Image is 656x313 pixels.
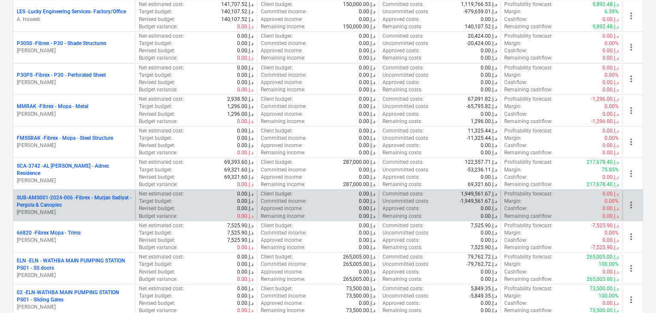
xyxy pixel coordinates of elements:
[139,64,184,72] p: Net estimated cost :
[261,118,305,125] p: Remaining income :
[17,177,132,184] p: [PERSON_NAME]
[17,40,106,47] p: P30SS - Fibrex - P30 - Shade Structures
[461,1,497,8] p: 1,119,766.53د.إ.‏
[139,244,178,251] p: Budget variance :
[626,11,636,21] span: more_vert
[359,72,375,79] p: 0.00د.إ.‏
[359,33,375,40] p: 0.00د.إ.‏
[261,205,303,212] p: Approved income :
[382,174,420,181] p: Approved costs :
[227,103,253,110] p: 1,296.00د.إ.‏
[17,304,132,311] p: [PERSON_NAME]
[139,16,175,23] p: Revised budget :
[237,40,253,47] p: 0.00د.إ.‏
[17,79,132,86] p: [PERSON_NAME]
[237,72,253,79] p: 0.00د.إ.‏
[17,289,132,304] p: 02 - ELN-WATHBA MAIN PUMPING STATION PS01 - Sliding Gates
[605,72,619,79] p: 0.00%
[237,253,253,261] p: 0.00د.إ.‏
[359,111,375,118] p: 0.00د.إ.‏
[602,149,619,156] p: 0.00د.إ.‏
[382,96,424,103] p: Committed costs :
[466,40,497,47] p: -20,424.00د.إ.‏
[602,190,619,198] p: 0.00د.إ.‏
[139,23,178,30] p: Budget variance :
[139,181,178,188] p: Budget variance :
[139,96,184,103] p: Net estimated cost :
[139,205,175,212] p: Revised budget :
[261,111,303,118] p: Approved income :
[359,40,375,47] p: 0.00د.إ.‏
[382,111,420,118] p: Approved costs :
[17,194,132,216] div: SUB-AMS001-2024-006 -Fibrex - Murjan Sadiyat - Pergola & Canopies[PERSON_NAME]
[237,33,253,40] p: 0.00د.إ.‏
[139,8,172,15] p: Target budget :
[504,222,553,229] p: Profitability forecast :
[261,54,305,62] p: Remaining income :
[139,159,184,166] p: Net estimated cost :
[481,47,497,54] p: 0.00د.إ.‏
[261,244,305,251] p: Remaining income :
[237,149,253,156] p: 0.00د.إ.‏
[261,229,307,237] p: Committed income :
[504,16,527,23] p: Cashflow :
[587,159,619,166] p: 217,678.40د.إ.‏
[139,111,175,118] p: Revised budget :
[591,222,619,229] p: -7,525.90د.إ.‏
[359,54,375,62] p: 0.00د.إ.‏
[237,86,253,93] p: 0.00د.إ.‏
[481,72,497,79] p: 0.00د.إ.‏
[139,222,184,229] p: Net estimated cost :
[359,8,375,15] p: 0.00د.إ.‏
[17,47,132,54] p: [PERSON_NAME]
[261,79,303,86] p: Approved income :
[504,64,553,72] p: Profitability forecast :
[17,103,132,117] div: MMRAK -Fibrex - Mopa - Metal[PERSON_NAME]
[591,118,619,125] p: -1,296.00د.إ.‏
[359,229,375,237] p: 0.00د.إ.‏
[593,23,619,30] p: 9,892.48د.إ.‏
[359,118,375,125] p: 0.00د.إ.‏
[359,142,375,149] p: 0.00د.إ.‏
[139,198,172,205] p: Target budget :
[382,64,424,72] p: Committed costs :
[504,135,522,142] p: Margin :
[504,33,553,40] p: Profitability forecast :
[591,96,619,103] p: -1,296.00د.إ.‏
[481,213,497,220] p: 0.00د.إ.‏
[593,1,619,8] p: 9,892.48د.إ.‏
[382,23,422,30] p: Remaining costs :
[359,213,375,220] p: 0.00د.إ.‏
[261,174,303,181] p: Approved income :
[17,272,132,279] p: [PERSON_NAME]
[605,103,619,110] p: 0.00%
[359,205,375,212] p: 0.00د.إ.‏
[504,237,527,244] p: Cashflow :
[261,198,307,205] p: Committed income :
[17,163,132,184] div: SCA-3742 -AL [PERSON_NAME] - Adnec Residence[PERSON_NAME]
[382,237,420,244] p: Approved costs :
[359,103,375,110] p: 0.00د.إ.‏
[227,229,253,237] p: 7,525.90د.إ.‏
[227,96,253,103] p: 2,938.50د.إ.‏
[504,244,553,251] p: Remaining cashflow :
[605,198,619,205] p: 0.00%
[359,96,375,103] p: 0.00د.إ.‏
[481,149,497,156] p: 0.00د.إ.‏
[481,205,497,212] p: 0.00د.إ.‏
[359,16,375,23] p: 0.00د.إ.‏
[17,237,132,244] p: [PERSON_NAME]
[504,111,527,118] p: Cashflow :
[261,33,293,40] p: Client budget :
[237,54,253,62] p: 0.00د.إ.‏
[626,169,636,179] span: more_vert
[481,142,497,149] p: 0.00د.إ.‏
[626,200,636,210] span: more_vert
[626,74,636,84] span: more_vert
[481,64,497,72] p: 0.00د.إ.‏
[17,8,132,23] div: LES -Lucky Engineering Services- Factory/OfficeA. Haseeb
[602,47,619,54] p: 0.00د.إ.‏
[139,103,172,110] p: Target budget :
[468,181,497,188] p: 69,321.60د.إ.‏
[382,149,422,156] p: Remaining costs :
